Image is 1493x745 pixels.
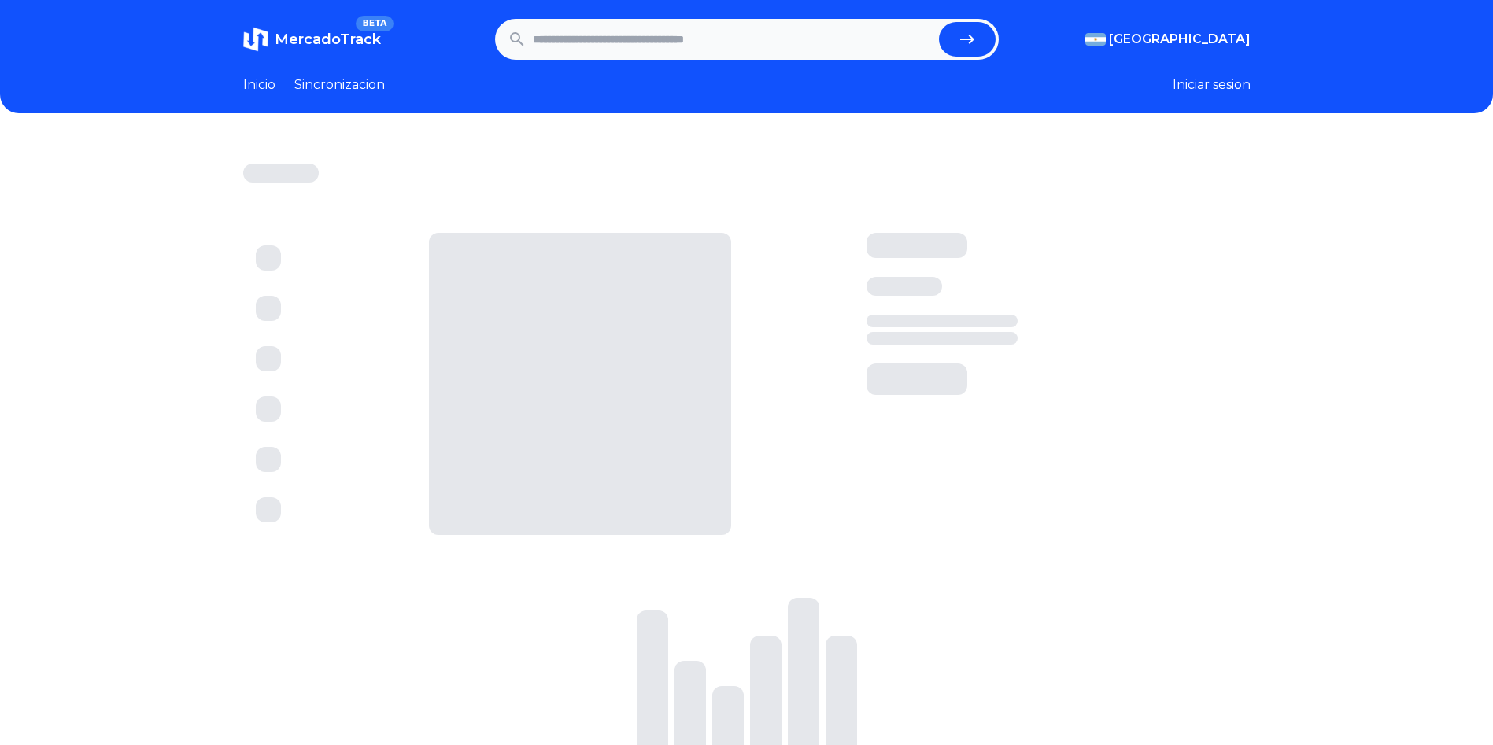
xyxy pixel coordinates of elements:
[275,31,381,48] span: MercadoTrack
[1173,76,1251,94] button: Iniciar sesion
[356,16,393,31] span: BETA
[243,76,275,94] a: Inicio
[243,27,381,52] a: MercadoTrackBETA
[1085,30,1251,49] button: [GEOGRAPHIC_DATA]
[1109,30,1251,49] span: [GEOGRAPHIC_DATA]
[1085,33,1106,46] img: Argentina
[294,76,385,94] a: Sincronizacion
[243,27,268,52] img: MercadoTrack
